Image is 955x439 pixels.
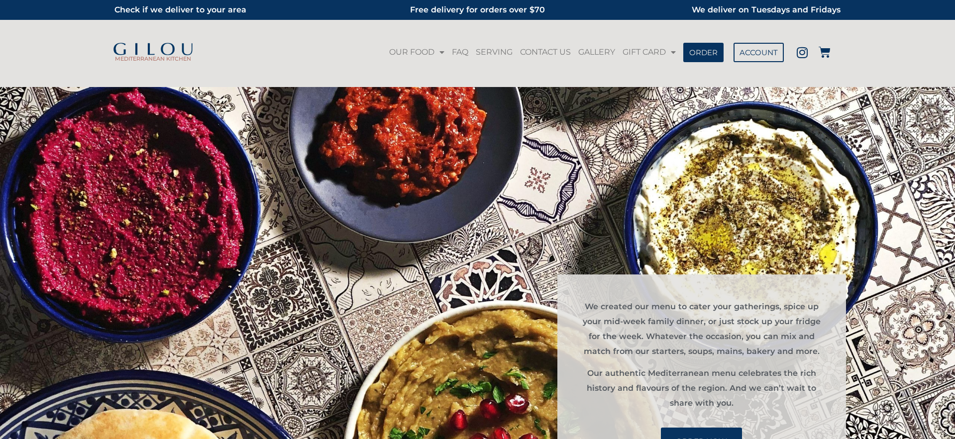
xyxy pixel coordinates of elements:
[385,41,678,64] nav: Menu
[576,41,618,64] a: GALLERY
[683,43,724,62] a: ORDER
[387,41,447,64] a: OUR FOOD
[620,41,678,64] a: GIFT CARD
[734,43,784,62] a: ACCOUNT
[473,41,515,64] a: SERVING
[605,2,841,17] h2: We deliver on Tuesdays and Fridays
[518,41,573,64] a: CONTACT US
[112,43,194,57] img: Gilou Logo
[360,2,595,17] h2: Free delivery for orders over $70
[689,49,718,56] span: ORDER
[109,56,197,62] h2: MEDITERRANEAN KITCHEN
[582,299,821,359] p: We created our menu to cater your gatherings, spice up your mid-week family dinner, or just stock...
[114,5,246,14] a: Check if we deliver to your area
[449,41,471,64] a: FAQ
[740,49,778,56] span: ACCOUNT
[582,366,821,411] p: Our authentic Mediterranean menu celebrates the rich history and flavours of the region. And we c...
